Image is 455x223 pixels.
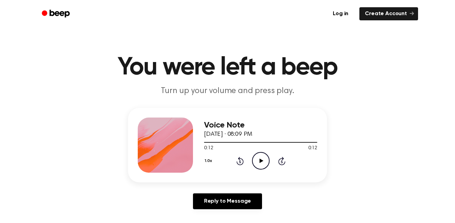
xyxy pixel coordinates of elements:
[51,55,404,80] h1: You were left a beep
[204,155,214,167] button: 1.0x
[204,131,252,138] span: [DATE] · 08:09 PM
[95,85,360,97] p: Turn up your volume and press play.
[359,7,418,20] a: Create Account
[308,145,317,152] span: 0:12
[37,7,76,21] a: Beep
[193,193,262,209] a: Reply to Message
[204,121,317,130] h3: Voice Note
[204,145,213,152] span: 0:12
[326,6,355,22] a: Log in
